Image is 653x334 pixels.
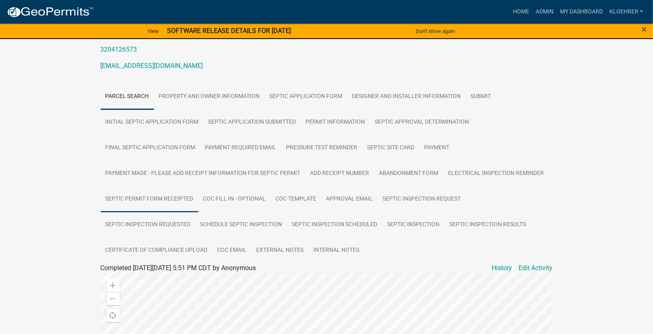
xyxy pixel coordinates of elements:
[510,4,532,20] a: Home
[101,135,200,161] a: Final Septic Application Form
[492,263,512,273] a: History
[196,212,287,238] a: Schedule Septic Inspection
[606,4,646,20] a: kloehrer
[532,4,557,20] a: Admin
[101,161,306,187] a: Payment made - Please Add Receipt Information for Septic Permit
[445,212,531,238] a: Septic Inspection Results
[101,238,213,264] a: Certificate of Compliance Upload
[383,212,445,238] a: Septic Inspection
[519,263,553,273] a: Edit Activity
[107,292,120,305] div: Zoom out
[204,109,301,135] a: Septic Application Submitted
[309,238,365,264] a: Internal Notes
[101,46,137,53] a: 3204126573
[557,4,606,20] a: My Dashboard
[101,84,154,110] a: Parcel search
[200,135,281,161] a: Payment Required Email
[321,186,378,212] a: Approval Email
[287,212,383,238] a: Septic Inspection Scheduled
[198,186,271,212] a: COC Fill In - Optional
[144,24,162,38] a: View
[281,135,363,161] a: Pressure Test Reminder
[363,135,420,161] a: SEPTIC SITE CARD
[444,161,549,187] a: Electrical Inspection Reminder
[107,279,120,292] div: Zoom in
[642,24,647,35] span: ×
[154,84,265,110] a: Property and Owner Information
[347,84,466,110] a: Designer and Installer Information
[101,109,204,135] a: Initial Septic Application Form
[252,238,309,264] a: External Notes
[378,186,466,212] a: Septic Inspection Request
[101,264,256,272] span: Completed [DATE][DATE] 5:51 PM CDT by Anonymous
[101,212,196,238] a: Septic Inspection Requested
[413,24,458,38] button: Don't show again
[101,186,198,212] a: Septic Permit Form Receipted
[265,84,347,110] a: Septic Application Form
[420,135,455,161] a: Payment
[466,84,496,110] a: Submit
[107,309,120,322] div: Find my location
[370,109,474,135] a: Septic Approval Determination
[301,109,370,135] a: Permit Information
[101,62,203,70] a: [EMAIL_ADDRESS][DOMAIN_NAME]
[213,238,252,264] a: COC Email
[374,161,444,187] a: Abandonment Form
[271,186,321,212] a: COC Template
[167,27,291,35] strong: SOFTWARE RELEASE DETAILS FOR [DATE]
[642,24,647,34] button: Close
[306,161,374,187] a: Add Receipt Number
